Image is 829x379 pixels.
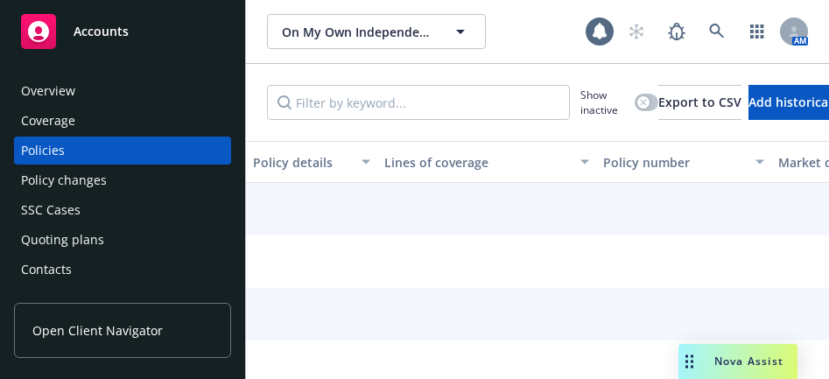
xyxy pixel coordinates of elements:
[267,85,570,120] input: Filter by keyword...
[714,354,783,368] span: Nova Assist
[246,141,377,183] button: Policy details
[21,196,81,224] div: SSC Cases
[658,94,741,110] span: Export to CSV
[253,153,351,172] div: Policy details
[14,196,231,224] a: SSC Cases
[580,88,628,117] span: Show inactive
[21,226,104,254] div: Quoting plans
[14,285,231,313] a: Contract review
[619,14,654,49] a: Start snowing
[21,137,65,165] div: Policies
[32,321,163,340] span: Open Client Navigator
[384,153,570,172] div: Lines of coverage
[596,141,771,183] button: Policy number
[21,77,75,105] div: Overview
[699,14,734,49] a: Search
[21,107,75,135] div: Coverage
[678,344,797,379] button: Nova Assist
[603,153,745,172] div: Policy number
[14,226,231,254] a: Quoting plans
[21,285,113,313] div: Contract review
[14,137,231,165] a: Policies
[282,23,433,41] span: On My Own Independent Living Services, Inc.
[377,141,596,183] button: Lines of coverage
[74,25,129,39] span: Accounts
[21,256,72,284] div: Contacts
[740,14,775,49] a: Switch app
[14,107,231,135] a: Coverage
[21,166,107,194] div: Policy changes
[658,85,741,120] button: Export to CSV
[678,344,700,379] div: Drag to move
[659,14,694,49] a: Report a Bug
[14,256,231,284] a: Contacts
[267,14,486,49] button: On My Own Independent Living Services, Inc.
[14,77,231,105] a: Overview
[14,166,231,194] a: Policy changes
[14,7,231,56] a: Accounts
